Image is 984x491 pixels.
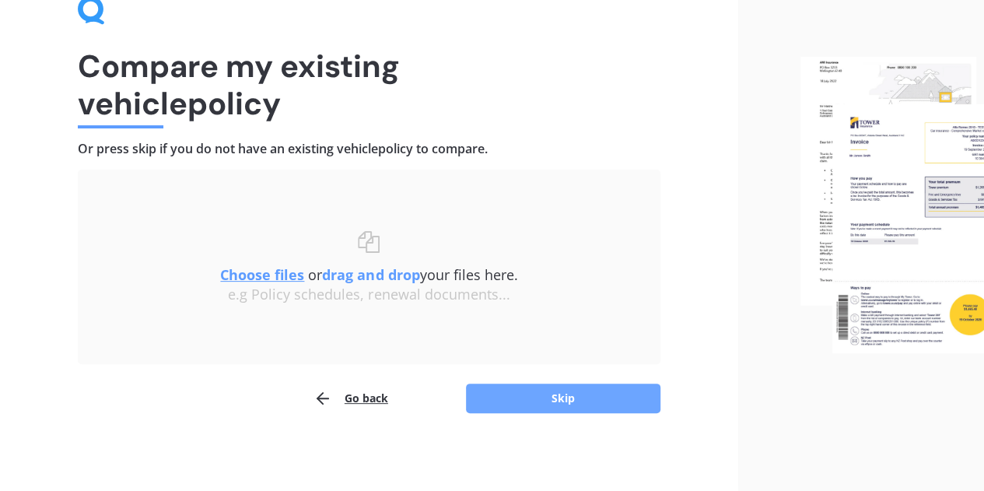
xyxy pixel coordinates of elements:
img: files.webp [800,57,984,353]
b: drag and drop [322,265,419,284]
div: e.g Policy schedules, renewal documents... [109,286,629,303]
button: Skip [466,384,660,413]
button: Go back [313,383,388,414]
u: Choose files [220,265,304,284]
h1: Compare my existing vehicle policy [78,47,660,122]
h4: Or press skip if you do not have an existing vehicle policy to compare. [78,141,660,157]
span: or your files here. [220,265,517,284]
